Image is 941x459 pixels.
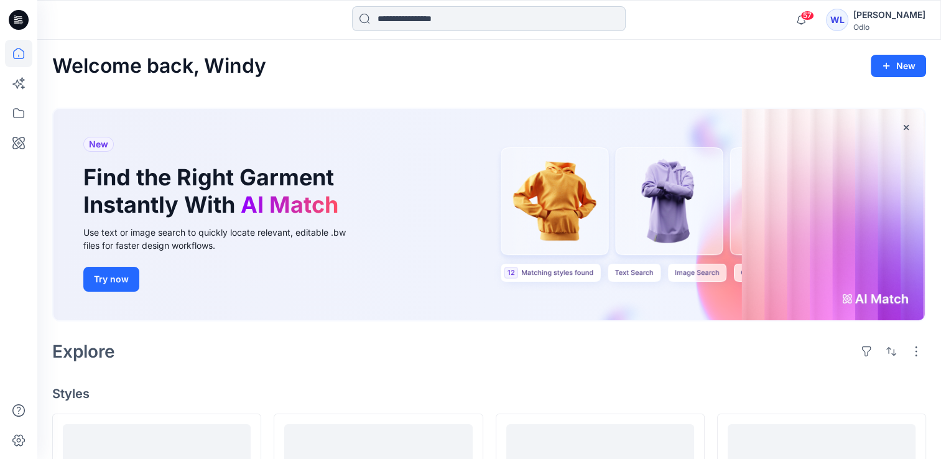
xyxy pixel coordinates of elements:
span: AI Match [241,191,338,218]
div: [PERSON_NAME] [853,7,925,22]
span: 57 [800,11,814,21]
div: Use text or image search to quickly locate relevant, editable .bw files for faster design workflows. [83,226,363,252]
button: New [871,55,926,77]
span: New [89,137,108,152]
h2: Welcome back, Windy [52,55,266,78]
button: Try now [83,267,139,292]
h1: Find the Right Garment Instantly With [83,164,345,218]
div: WL [826,9,848,31]
h4: Styles [52,386,926,401]
div: Odlo [853,22,925,32]
h2: Explore [52,341,115,361]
